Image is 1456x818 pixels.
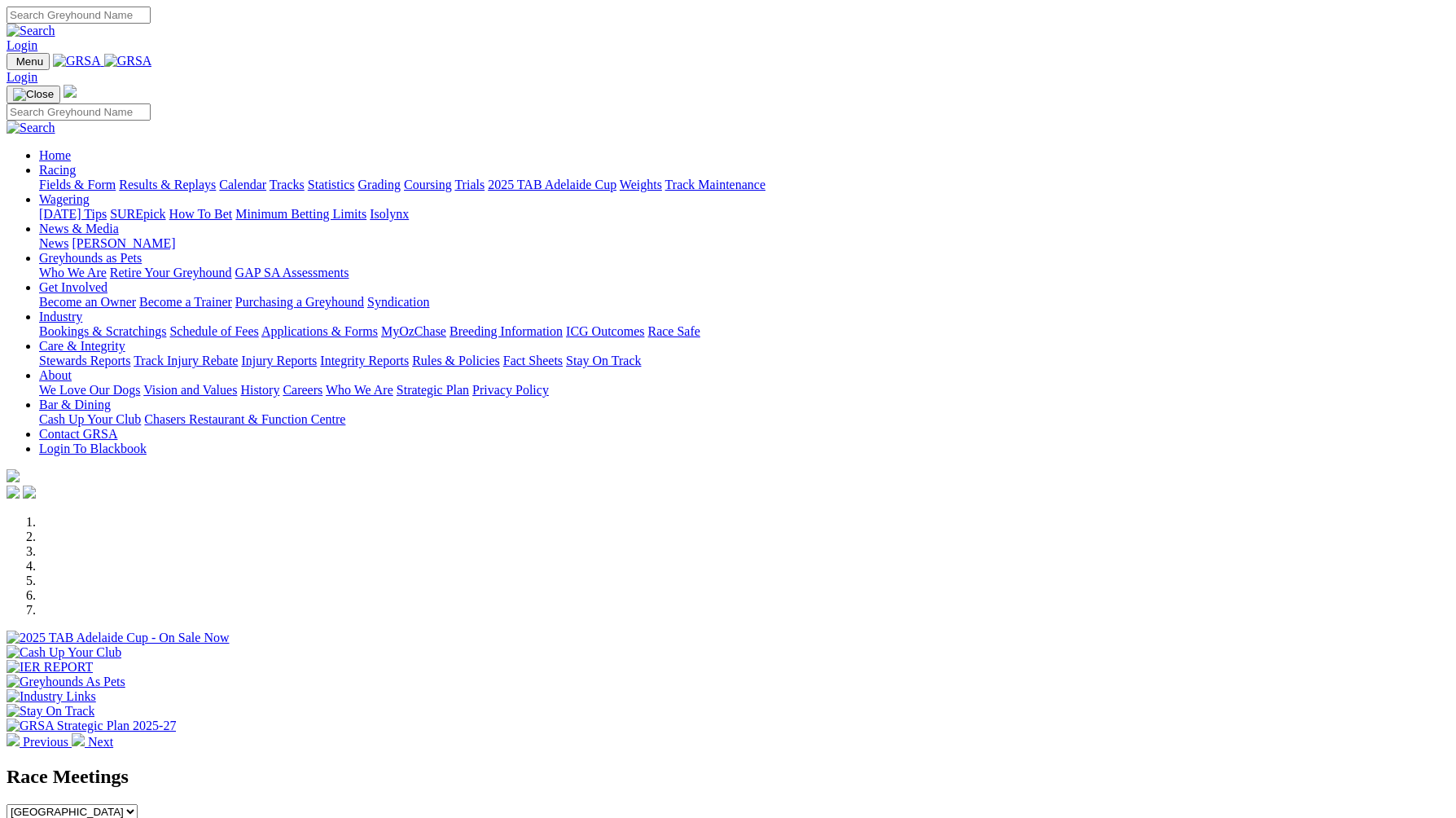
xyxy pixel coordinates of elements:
img: Stay On Track [7,704,94,719]
a: Next [72,735,113,749]
a: Race Safe [647,324,699,338]
div: Bar & Dining [39,412,1449,427]
a: Greyhounds as Pets [39,251,142,265]
a: How To Bet [169,207,233,221]
a: Isolynx [370,207,409,221]
img: chevron-right-pager-white.svg [72,733,85,746]
a: Vision and Values [143,383,237,397]
a: Grading [358,178,401,191]
a: Minimum Betting Limits [235,207,366,221]
a: Schedule of Fees [169,324,258,338]
a: Weights [620,178,662,191]
a: Breeding Information [450,324,563,338]
a: Industry [39,310,82,323]
img: Cash Up Your Club [7,645,121,660]
a: Rules & Policies [412,354,500,367]
div: News & Media [39,236,1449,251]
a: Strategic Plan [397,383,469,397]
div: Racing [39,178,1449,192]
img: Search [7,121,55,135]
a: Calendar [219,178,266,191]
a: About [39,368,72,382]
input: Search [7,103,151,121]
h2: Race Meetings [7,766,1449,788]
a: ICG Outcomes [566,324,644,338]
a: Applications & Forms [261,324,378,338]
a: Wagering [39,192,90,206]
a: Bar & Dining [39,398,111,411]
span: Menu [16,55,43,68]
div: Industry [39,324,1449,339]
a: [DATE] Tips [39,207,107,221]
a: MyOzChase [381,324,446,338]
img: logo-grsa-white.png [64,85,77,98]
a: Stewards Reports [39,354,130,367]
div: Care & Integrity [39,354,1449,368]
a: GAP SA Assessments [235,266,349,279]
img: 2025 TAB Adelaide Cup - On Sale Now [7,631,230,645]
a: Injury Reports [241,354,317,367]
a: Coursing [404,178,452,191]
a: Racing [39,163,76,177]
a: Trials [454,178,485,191]
img: Search [7,24,55,38]
img: Greyhounds As Pets [7,675,125,689]
a: Become a Trainer [139,295,232,309]
button: Toggle navigation [7,53,50,70]
a: Retire Your Greyhound [110,266,232,279]
span: Next [88,735,113,749]
a: Integrity Reports [320,354,409,367]
a: History [240,383,279,397]
a: Results & Replays [119,178,216,191]
img: twitter.svg [23,486,36,499]
img: IER REPORT [7,660,93,675]
a: News & Media [39,222,119,235]
a: Chasers Restaurant & Function Centre [144,412,345,426]
a: Track Injury Rebate [134,354,238,367]
a: 2025 TAB Adelaide Cup [488,178,616,191]
a: Statistics [308,178,355,191]
img: Industry Links [7,689,96,704]
a: Syndication [367,295,429,309]
img: GRSA Strategic Plan 2025-27 [7,719,176,733]
a: Track Maintenance [665,178,765,191]
a: Bookings & Scratchings [39,324,166,338]
a: Privacy Policy [472,383,549,397]
a: Fact Sheets [503,354,563,367]
img: logo-grsa-white.png [7,469,20,482]
a: Previous [7,735,72,749]
a: Get Involved [39,280,107,294]
a: SUREpick [110,207,165,221]
img: facebook.svg [7,486,20,499]
a: Careers [283,383,322,397]
img: Close [13,88,54,101]
a: Login [7,38,37,52]
img: GRSA [104,54,152,68]
a: Tracks [270,178,305,191]
img: GRSA [53,54,101,68]
div: Get Involved [39,295,1449,310]
a: Become an Owner [39,295,136,309]
a: [PERSON_NAME] [72,236,175,250]
a: News [39,236,68,250]
button: Toggle navigation [7,86,60,103]
a: Login [7,70,37,84]
a: Purchasing a Greyhound [235,295,364,309]
div: About [39,383,1449,398]
a: Home [39,148,71,162]
a: Care & Integrity [39,339,125,353]
a: Who We Are [39,266,107,279]
a: Stay On Track [566,354,641,367]
img: chevron-left-pager-white.svg [7,733,20,746]
span: Previous [23,735,68,749]
a: Contact GRSA [39,427,117,441]
a: Cash Up Your Club [39,412,141,426]
a: Fields & Form [39,178,116,191]
a: Who We Are [326,383,393,397]
div: Greyhounds as Pets [39,266,1449,280]
input: Search [7,7,151,24]
a: We Love Our Dogs [39,383,140,397]
a: Login To Blackbook [39,442,147,455]
div: Wagering [39,207,1449,222]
